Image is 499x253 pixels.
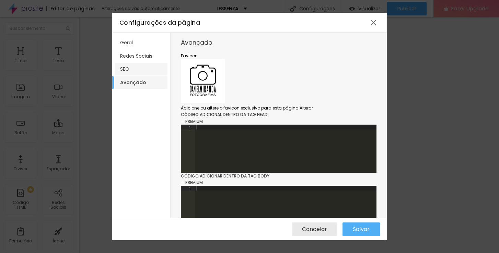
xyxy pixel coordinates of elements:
[181,105,300,111] span: Adicione ou altere o favicon exclusivo para esta página.
[115,50,167,62] li: Redes Sociais
[181,173,269,179] span: Código adicionar dentro da tag BODY
[119,19,200,27] span: Configurações da página
[292,222,337,236] button: Cancelar
[353,226,370,232] span: Salvar
[181,112,268,117] span: Código adicional dentro da tag HEAD
[185,118,203,124] span: Premium
[115,36,167,49] li: Geral
[300,105,313,111] span: Alterar
[115,63,167,76] li: SEO
[181,59,225,103] img: logo-de-daniel-miranda-com-mquina-fundo-branco-preto-128x128.png
[181,186,195,191] div: 1
[115,76,167,89] li: Avançado
[181,53,198,59] span: Favicon
[302,226,327,232] span: Cancelar
[181,39,376,46] div: Avançado
[181,125,195,129] div: 1
[185,180,203,185] span: Premium
[343,222,380,236] button: Salvar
